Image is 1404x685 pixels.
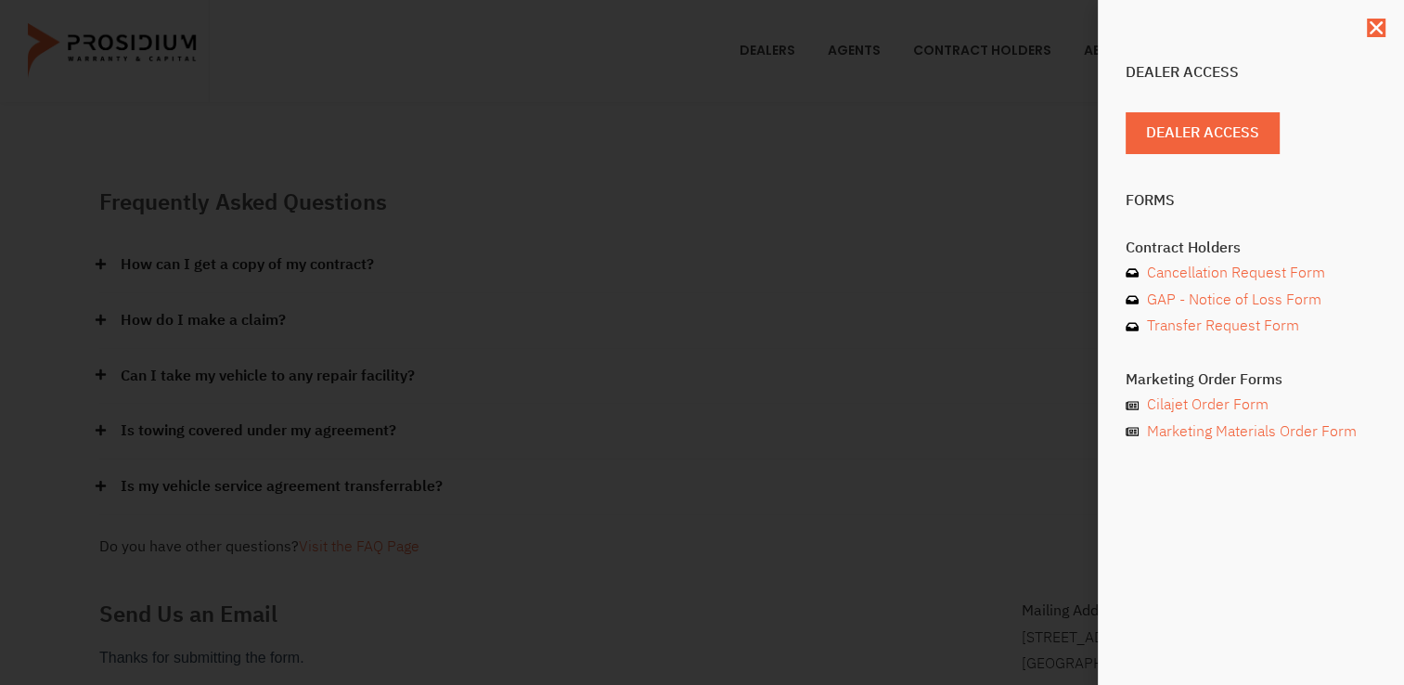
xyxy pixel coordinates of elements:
span: GAP - Notice of Loss Form [1142,287,1321,314]
h4: Forms [1126,193,1376,208]
h4: Marketing Order Forms [1126,372,1376,387]
h4: Contract Holders [1126,240,1376,255]
a: Cilajet Order Form [1126,392,1376,419]
a: Close [1367,19,1385,37]
span: Dealer Access [1146,120,1259,147]
span: Marketing Materials Order Form [1142,419,1357,446]
span: Transfer Request Form [1142,313,1299,340]
span: Cilajet Order Form [1142,392,1269,419]
a: Transfer Request Form [1126,313,1376,340]
span: Cancellation Request Form [1142,260,1325,287]
a: Cancellation Request Form [1126,260,1376,287]
a: GAP - Notice of Loss Form [1126,287,1376,314]
a: Marketing Materials Order Form [1126,419,1376,446]
h4: Dealer Access [1126,65,1376,80]
a: Dealer Access [1126,112,1280,154]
